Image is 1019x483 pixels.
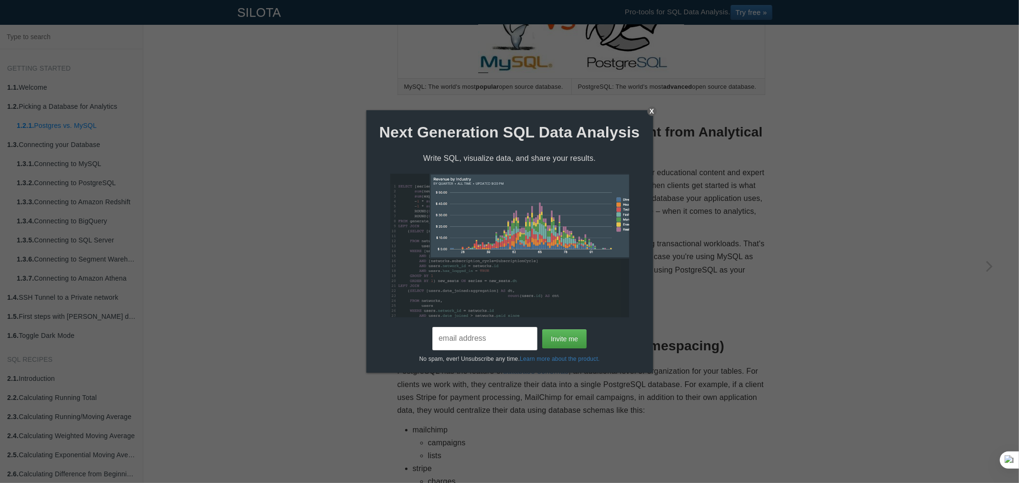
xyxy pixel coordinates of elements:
[647,106,657,116] div: X
[376,153,644,164] span: Write SQL, visualize data, and share your results.
[520,356,600,362] a: Learn more about the product.
[971,435,1008,472] iframe: Drift Widget Chat Controller
[390,174,629,318] img: figure-5.png
[432,327,537,350] input: email address
[542,329,587,348] input: Invite me
[366,122,653,144] span: Next Generation SQL Data Analysis
[366,350,653,363] p: No spam, ever! Unsubscribe any time.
